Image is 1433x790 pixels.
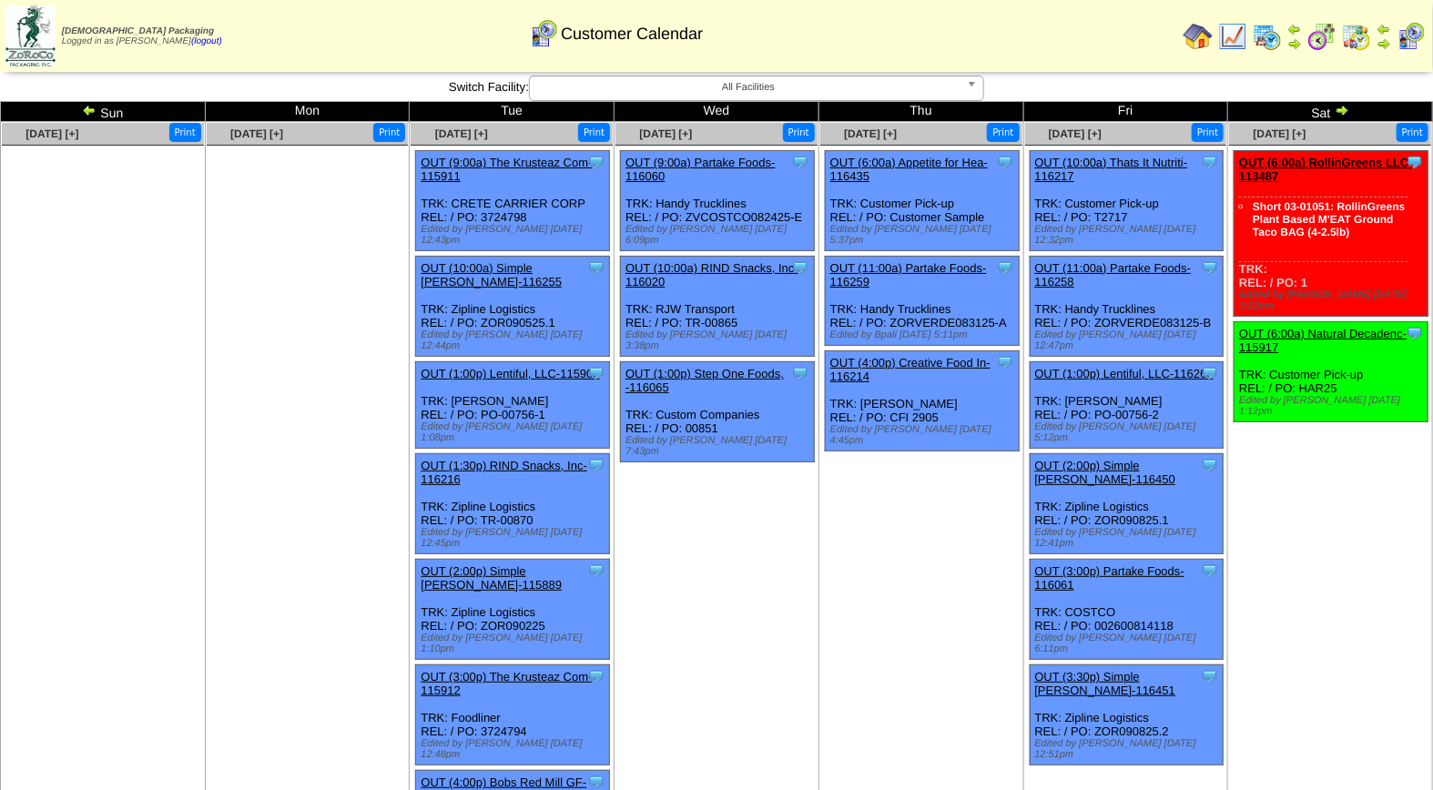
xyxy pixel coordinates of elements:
[791,364,809,382] img: Tooltip
[830,329,1019,340] div: Edited by Bpali [DATE] 5:11pm
[1253,200,1405,238] a: Short 03-01051: RollinGreens Plant Based M'EAT Ground Taco BAG (4-2.5lb)
[205,102,410,122] td: Mon
[421,738,609,760] div: Edited by [PERSON_NAME] [DATE] 12:48pm
[421,633,609,654] div: Edited by [PERSON_NAME] [DATE] 1:10pm
[5,5,56,66] img: zoroco-logo-small.webp
[435,127,488,140] a: [DATE] [+]
[1218,22,1247,51] img: line_graph.gif
[169,123,201,142] button: Print
[1035,224,1224,246] div: Edited by [PERSON_NAME] [DATE] 12:32pm
[1201,258,1219,277] img: Tooltip
[578,123,610,142] button: Print
[1235,151,1428,317] div: TRK: REL: / PO: 1
[1035,670,1176,697] a: OUT (3:30p) Simple [PERSON_NAME]-116451
[825,351,1019,451] div: TRK: [PERSON_NAME] REL: / PO: CFI 2905
[1377,36,1391,51] img: arrowright.gif
[1035,329,1224,351] div: Edited by [PERSON_NAME] [DATE] 12:47pm
[416,560,610,660] div: TRK: Zipline Logistics REL: / PO: ZOR090225
[625,329,814,351] div: Edited by [PERSON_NAME] [DATE] 3:38pm
[830,261,987,289] a: OUT (11:00a) Partake Foods-116259
[1239,156,1413,183] a: OUT (6:00a) RollinGreens LLC-113487
[1201,153,1219,171] img: Tooltip
[587,364,605,382] img: Tooltip
[621,362,815,462] div: TRK: Custom Companies REL: / PO: 00851
[230,127,283,140] a: [DATE] [+]
[1035,421,1224,443] div: Edited by [PERSON_NAME] [DATE] 5:12pm
[1035,367,1214,380] a: OUT (1:00p) Lentiful, LLC-116260
[421,564,562,592] a: OUT (2:00p) Simple [PERSON_NAME]-115889
[625,435,814,457] div: Edited by [PERSON_NAME] [DATE] 7:43pm
[1030,257,1224,357] div: TRK: Handy Trucklines REL: / PO: ZORVERDE083125-B
[1235,322,1428,422] div: TRK: Customer Pick-up REL: / PO: HAR25
[416,151,610,251] div: TRK: CRETE CARRIER CORP REL: / PO: 3724798
[996,258,1014,277] img: Tooltip
[421,224,609,246] div: Edited by [PERSON_NAME] [DATE] 12:43pm
[791,258,809,277] img: Tooltip
[783,123,815,142] button: Print
[1030,560,1224,660] div: TRK: COSTCO REL: / PO: 002600814118
[1239,289,1428,311] div: Edited by [PERSON_NAME] [DATE] 1:12pm
[625,224,814,246] div: Edited by [PERSON_NAME] [DATE] 6:09pm
[1035,564,1185,592] a: OUT (3:00p) Partake Foods-116061
[830,156,988,183] a: OUT (6:00a) Appetite for Hea-116435
[1307,22,1336,51] img: calendarblend.gif
[1030,454,1224,554] div: TRK: Zipline Logistics REL: / PO: ZOR090825.1
[1035,633,1224,654] div: Edited by [PERSON_NAME] [DATE] 6:11pm
[1184,22,1213,51] img: home.gif
[1201,364,1219,382] img: Tooltip
[373,123,405,142] button: Print
[1406,324,1424,342] img: Tooltip
[421,670,592,697] a: OUT (3:00p) The Krusteaz Com-115912
[529,19,558,48] img: calendarcustomer.gif
[410,102,615,122] td: Tue
[1035,527,1224,549] div: Edited by [PERSON_NAME] [DATE] 12:41pm
[1201,456,1219,474] img: Tooltip
[1287,36,1302,51] img: arrowright.gif
[621,151,815,251] div: TRK: Handy Trucklines REL: / PO: ZVCOSTCO082425-E
[1201,667,1219,685] img: Tooltip
[1030,362,1224,449] div: TRK: [PERSON_NAME] REL: / PO: PO-00756-2
[421,329,609,351] div: Edited by [PERSON_NAME] [DATE] 12:44pm
[1035,261,1192,289] a: OUT (11:00a) Partake Foods-116258
[615,102,819,122] td: Wed
[421,367,599,380] a: OUT (1:00p) Lentiful, LLC-115903
[561,25,703,44] span: Customer Calendar
[825,151,1019,251] div: TRK: Customer Pick-up REL: / PO: Customer Sample
[1254,127,1306,140] a: [DATE] [+]
[416,454,610,554] div: TRK: Zipline Logistics REL: / PO: TR-00870
[587,456,605,474] img: Tooltip
[421,261,562,289] a: OUT (10:00a) Simple [PERSON_NAME]-116255
[625,156,776,183] a: OUT (9:00a) Partake Foods-116060
[639,127,692,140] a: [DATE] [+]
[587,562,605,580] img: Tooltip
[844,127,897,140] a: [DATE] [+]
[1377,22,1391,36] img: arrowleft.gif
[416,257,610,357] div: TRK: Zipline Logistics REL: / PO: ZOR090525.1
[587,258,605,277] img: Tooltip
[191,36,222,46] a: (logout)
[416,362,610,449] div: TRK: [PERSON_NAME] REL: / PO: PO-00756-1
[830,356,991,383] a: OUT (4:00p) Creative Food In-116214
[625,261,798,289] a: OUT (10:00a) RIND Snacks, Inc-116020
[987,123,1019,142] button: Print
[1192,123,1224,142] button: Print
[818,102,1023,122] td: Thu
[621,257,815,357] div: TRK: RJW Transport REL: / PO: TR-00865
[62,26,222,46] span: Logged in as [PERSON_NAME]
[1239,327,1407,354] a: OUT (6:00a) Natural Decadenc-115917
[1030,665,1224,765] div: TRK: Zipline Logistics REL: / PO: ZOR090825.2
[1023,102,1228,122] td: Fri
[421,459,587,486] a: OUT (1:30p) RIND Snacks, Inc-116216
[996,153,1014,171] img: Tooltip
[421,421,609,443] div: Edited by [PERSON_NAME] [DATE] 1:08pm
[1228,102,1433,122] td: Sat
[587,153,605,171] img: Tooltip
[1406,153,1424,171] img: Tooltip
[1049,127,1102,140] a: [DATE] [+]
[830,224,1019,246] div: Edited by [PERSON_NAME] [DATE] 5:37pm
